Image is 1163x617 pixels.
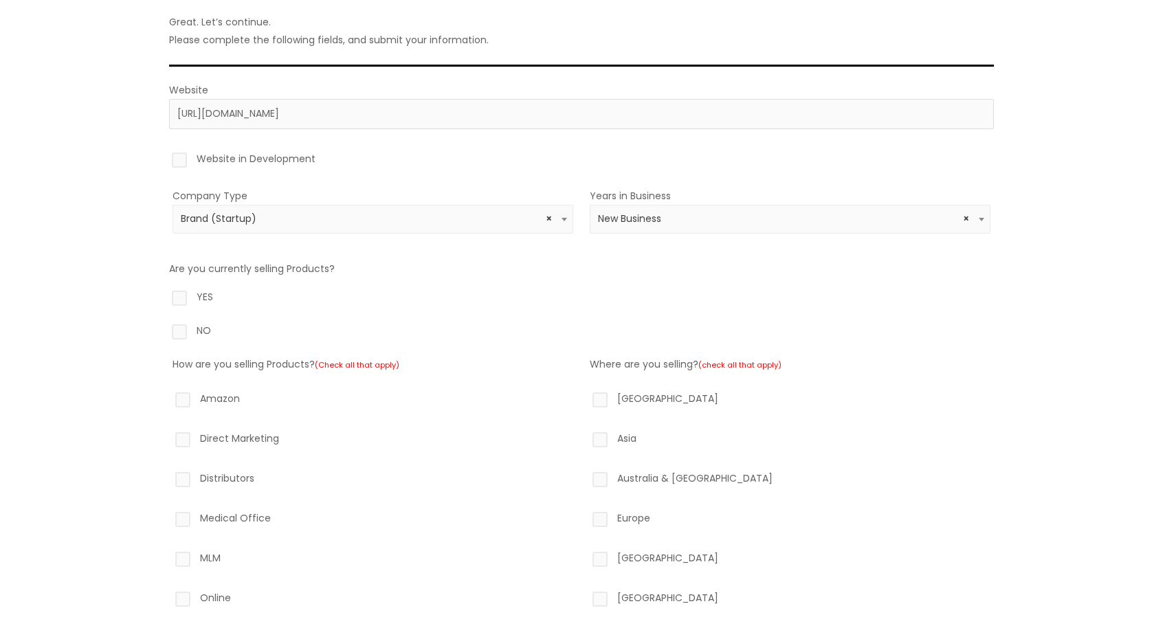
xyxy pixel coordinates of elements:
[590,429,990,453] label: Asia
[173,429,573,453] label: Direct Marketing
[590,390,990,413] label: [GEOGRAPHIC_DATA]
[173,469,573,493] label: Distributors
[169,150,994,173] label: Website in Development
[169,288,994,311] label: YES
[173,589,573,612] label: Online
[173,205,573,234] span: Brand (Startup)
[590,189,671,203] label: Years in Business
[698,359,782,370] small: (check all that apply)
[546,212,552,225] span: Remove all items
[173,390,573,413] label: Amazon
[169,83,208,97] label: Website
[173,509,573,532] label: Medical Office
[173,189,247,203] label: Company Type
[181,212,566,225] span: Brand (Startup)
[173,357,399,371] label: How are you selling Products?
[590,589,990,612] label: [GEOGRAPHIC_DATA]
[169,13,994,49] p: Great. Let’s continue. Please complete the following fields, and submit your information.
[590,549,990,572] label: [GEOGRAPHIC_DATA]
[590,509,990,532] label: Europe
[590,205,990,234] span: New Business
[315,359,399,370] small: (Check all that apply)
[598,212,983,225] span: New Business
[963,212,969,225] span: Remove all items
[169,322,994,345] label: NO
[169,262,335,276] label: Are you currently selling Products?
[590,357,782,371] label: Where are you selling?
[173,549,573,572] label: MLM
[590,469,990,493] label: Australia & [GEOGRAPHIC_DATA]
